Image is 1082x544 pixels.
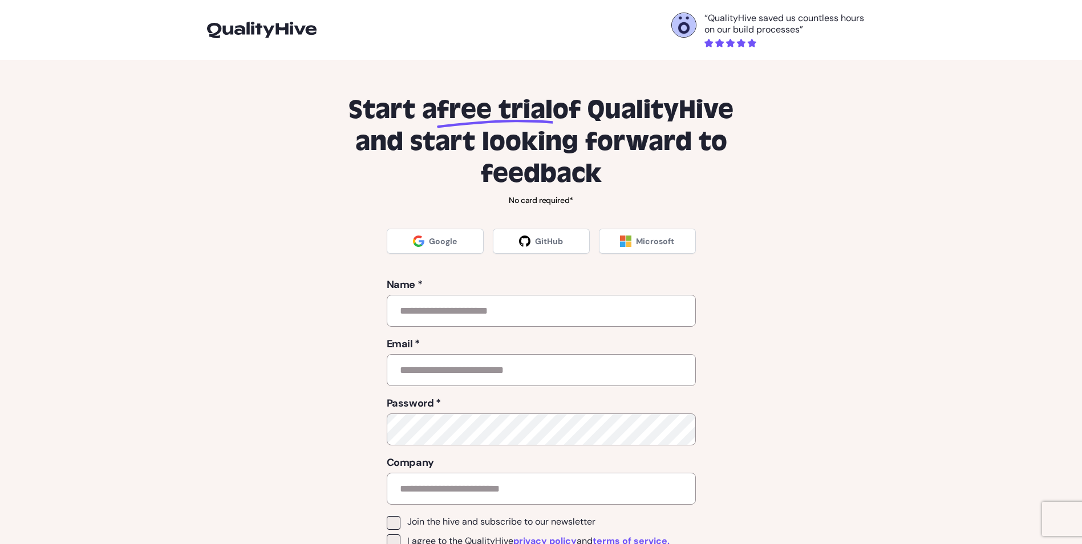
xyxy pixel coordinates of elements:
label: Password * [387,395,696,411]
span: Microsoft [636,236,674,247]
img: Otelli Design [672,13,696,37]
a: Google [387,229,484,254]
label: Name * [387,277,696,293]
span: free trial [437,94,553,126]
p: “QualityHive saved us countless hours on our build processes” [704,13,876,35]
label: Email * [387,336,696,352]
a: Microsoft [599,229,696,254]
p: No card required* [331,194,751,206]
span: Join the hive and subscribe to our newsletter [407,516,595,527]
a: GitHub [493,229,590,254]
span: Start a [348,94,437,126]
img: logo-icon [207,22,317,38]
span: GitHub [535,236,563,247]
span: of QualityHive and start looking forward to feedback [355,94,734,190]
label: Company [387,454,696,470]
span: Google [429,236,457,247]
